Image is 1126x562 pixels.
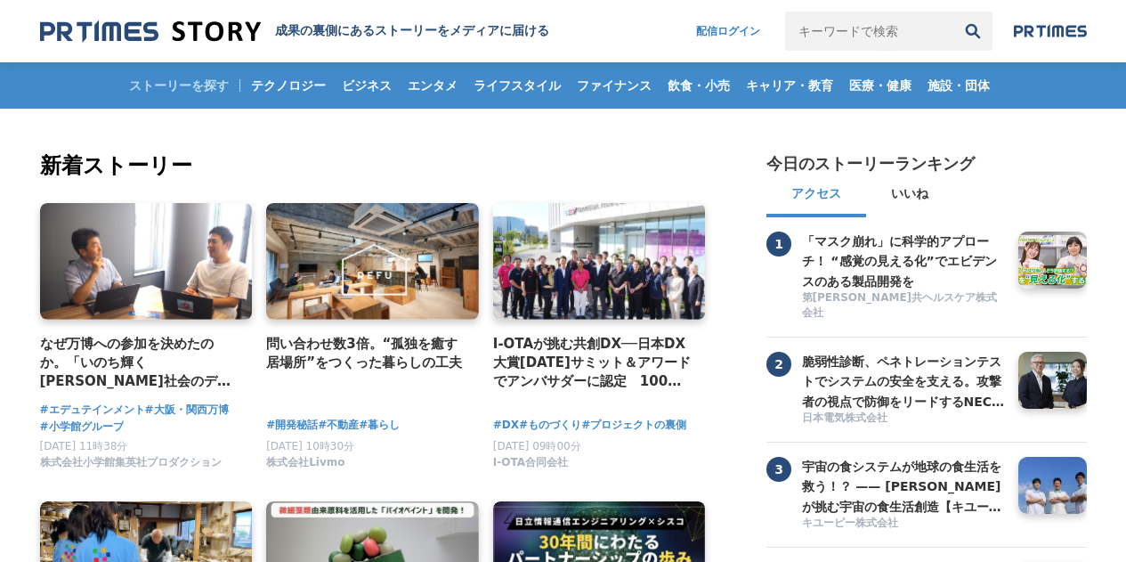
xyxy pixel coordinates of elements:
[40,402,145,419] a: #エデュテインメント
[766,457,791,482] span: 3
[802,516,898,531] span: キユーピー株式会社
[266,334,465,373] a: 問い合わせ数3倍。“孤独を癒す居場所”をつくった暮らしの工夫
[581,417,686,434] a: #プロジェクトの裏側
[401,77,465,94] span: エンタメ
[493,440,581,452] span: [DATE] 09時00分
[244,62,333,109] a: テクノロジー
[40,455,222,470] span: 株式会社小学館集英社プロダクション
[802,352,1005,411] h3: 脆弱性診断、ペネトレーションテストでシステムの安全を支える。攻撃者の視点で防御をリードするNECの「リスクハンティングチーム」
[802,232,1005,289] a: 「マスク崩れ」に科学的アプローチ！ “感覚の見える化”でエビデンスのある製品開発を
[40,460,222,473] a: 株式会社小学館集英社プロダクション
[802,232,1005,291] h3: 「マスク崩れ」に科学的アプローチ！ “感覚の見える化”でエビデンスのある製品開発を
[493,417,519,434] a: #DX
[802,457,1005,514] a: 宇宙の食システムが地球の食生活を救う！？ —— [PERSON_NAME]が挑む宇宙の食生活創造【キユーピー ミライ研究員】
[40,20,549,44] a: 成果の裏側にあるストーリーをメディアに届ける 成果の裏側にあるストーリーをメディアに届ける
[493,460,568,473] a: I-OTA合同会社
[40,440,128,452] span: [DATE] 11時38分
[359,417,400,434] a: #暮らし
[318,417,359,434] a: #不動産
[920,77,997,94] span: 施設・団体
[766,175,866,217] button: アクセス
[842,62,919,109] a: 医療・健康
[335,62,399,109] a: ビジネス
[40,419,124,436] a: #小学館グループ
[266,455,344,470] span: 株式会社Livmo
[678,12,778,51] a: 配信ログイン
[466,77,568,94] span: ライフスタイル
[802,411,1005,428] a: 日本電気株式会社
[802,411,887,426] span: 日本電気株式会社
[570,77,659,94] span: ファイナンス
[802,516,1005,533] a: キユーピー株式会社
[766,352,791,377] span: 2
[802,352,1005,409] a: 脆弱性診断、ペネトレーションテストでシステムの安全を支える。攻撃者の視点で防御をリードするNECの「リスクハンティングチーム」
[275,23,549,39] h1: 成果の裏側にあるストーリーをメディアに届ける
[493,455,568,470] span: I-OTA合同会社
[766,232,791,257] span: 1
[401,62,465,109] a: エンタメ
[466,62,568,109] a: ライフスタイル
[244,77,333,94] span: テクノロジー
[335,77,399,94] span: ビジネス
[766,153,975,175] h2: 今日のストーリーランキング
[866,175,953,217] button: いいね
[802,290,1005,322] a: 第[PERSON_NAME]共ヘルスケア株式会社
[40,150,709,182] h2: 新着ストーリー
[1014,24,1087,38] img: prtimes
[493,334,692,392] a: I-OTAが挑む共創DX──日本DX大賞[DATE]サミット＆アワードでアンバサダーに認定 100社連携で拓く“共感される製造業DX”の新たな地平
[739,62,840,109] a: キャリア・教育
[660,62,737,109] a: 飲食・小売
[802,457,1005,517] h3: 宇宙の食システムが地球の食生活を救う！？ —— [PERSON_NAME]が挑む宇宙の食生活創造【キユーピー ミライ研究員】
[519,417,581,434] a: #ものづくり
[739,77,840,94] span: キャリア・教育
[266,417,318,434] a: #開発秘話
[266,440,354,452] span: [DATE] 10時30分
[802,290,1005,321] span: 第[PERSON_NAME]共ヘルスケア株式会社
[953,12,992,51] button: 検索
[266,460,344,473] a: 株式会社Livmo
[145,402,229,419] a: #大阪・関西万博
[785,12,953,51] input: キーワードで検索
[40,334,239,392] a: なぜ万博への参加を決めたのか。「いのち輝く[PERSON_NAME]社会のデザイン」の実現に向けて、エデュテインメントの可能性を追求するプロジェクト。
[920,62,997,109] a: 施設・団体
[570,62,659,109] a: ファイナンス
[40,20,261,44] img: 成果の裏側にあるストーリーをメディアに届ける
[660,77,737,94] span: 飲食・小売
[842,77,919,94] span: 医療・健康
